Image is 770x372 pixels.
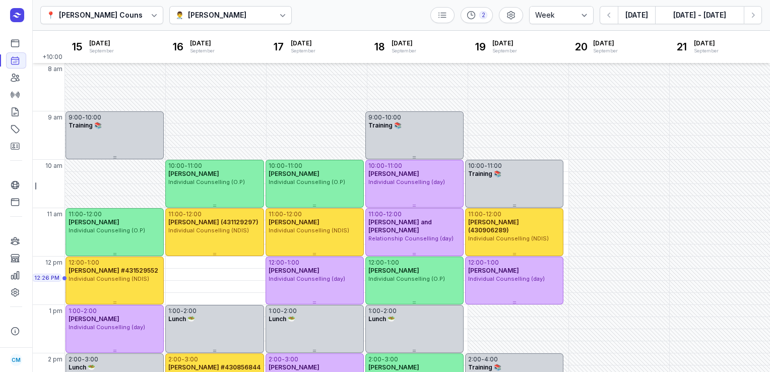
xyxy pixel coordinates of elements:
[69,275,149,282] span: Individual Counselling (NDIS)
[269,307,281,315] div: 1:00
[484,355,498,363] div: 4:00
[368,170,419,177] span: [PERSON_NAME]
[47,210,62,218] span: 11 am
[175,9,184,21] div: 👨‍⚕️
[381,355,384,363] div: -
[368,259,384,267] div: 12:00
[69,363,95,371] span: Lunch 🥗
[269,218,319,226] span: [PERSON_NAME]
[87,259,99,267] div: 1:00
[287,259,299,267] div: 1:00
[468,235,549,242] span: Individual Counselling (NDIS)
[388,162,402,170] div: 11:00
[49,307,62,315] span: 1 pm
[288,162,302,170] div: 11:00
[181,355,184,363] div: -
[593,47,618,54] div: September
[69,121,102,129] span: Training 📚
[282,355,285,363] div: -
[168,227,249,234] span: Individual Counselling (NDIS)
[384,355,398,363] div: 3:00
[168,315,195,323] span: Lunch 🥗
[45,259,62,267] span: 12 pm
[170,39,186,55] div: 16
[82,113,85,121] div: -
[69,259,84,267] div: 12:00
[384,259,387,267] div: -
[269,170,319,177] span: [PERSON_NAME]
[69,210,83,218] div: 11:00
[286,210,302,218] div: 12:00
[12,354,21,366] span: CM
[183,210,186,218] div: -
[48,113,62,121] span: 9 am
[168,355,181,363] div: 2:00
[468,218,519,234] span: [PERSON_NAME] (430906289)
[368,210,383,218] div: 11:00
[387,259,399,267] div: 1:00
[86,210,102,218] div: 12:00
[82,355,85,363] div: -
[283,210,286,218] div: -
[180,307,183,315] div: -
[69,218,119,226] span: [PERSON_NAME]
[484,162,487,170] div: -
[468,363,501,371] span: Training 📚
[368,218,432,234] span: [PERSON_NAME] and [PERSON_NAME]
[468,170,501,177] span: Training 📚
[269,275,345,282] span: Individual Counselling (day)
[468,267,519,274] span: [PERSON_NAME]
[69,307,81,315] div: 1:00
[368,121,402,129] span: Training 📚
[284,307,297,315] div: 2:00
[69,227,145,234] span: Individual Counselling (O.P)
[487,162,502,170] div: 11:00
[481,355,484,363] div: -
[368,307,380,315] div: 1:00
[168,178,245,185] span: Individual Counselling (O.P)
[85,355,98,363] div: 3:00
[694,39,719,47] span: [DATE]
[168,170,219,177] span: [PERSON_NAME]
[483,210,486,218] div: -
[269,162,285,170] div: 10:00
[468,210,483,218] div: 11:00
[383,307,397,315] div: 2:00
[479,11,487,19] div: 2
[69,315,119,323] span: [PERSON_NAME]
[34,274,59,282] span: 12:26 PM
[694,47,719,54] div: September
[186,210,202,218] div: 12:00
[269,315,295,323] span: Lunch 🥗
[291,47,315,54] div: September
[269,267,319,274] span: [PERSON_NAME]
[168,307,180,315] div: 1:00
[368,315,395,323] span: Lunch 🥗
[368,235,454,242] span: Relationship Counselling (day)
[168,218,259,226] span: [PERSON_NAME] (431129297)
[468,355,481,363] div: 2:00
[486,210,501,218] div: 12:00
[284,259,287,267] div: -
[492,47,517,54] div: September
[269,227,349,234] span: Individual Counselling (NDIS)
[468,259,484,267] div: 12:00
[368,363,419,371] span: [PERSON_NAME]
[392,39,416,47] span: [DATE]
[392,47,416,54] div: September
[187,162,202,170] div: 11:00
[368,355,381,363] div: 2:00
[183,307,197,315] div: 2:00
[42,53,65,63] span: +10:00
[472,39,488,55] div: 19
[269,259,284,267] div: 12:00
[89,47,114,54] div: September
[271,39,287,55] div: 17
[368,162,384,170] div: 10:00
[269,210,283,218] div: 11:00
[487,259,499,267] div: 1:00
[386,210,402,218] div: 12:00
[674,39,690,55] div: 21
[84,307,97,315] div: 2:00
[59,9,162,21] div: [PERSON_NAME] Counselling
